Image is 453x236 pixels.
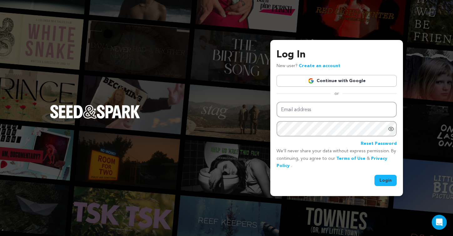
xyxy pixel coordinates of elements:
a: Terms of Use [336,156,365,161]
h3: Log In [277,47,397,62]
a: Seed&Spark Homepage [50,105,140,131]
img: Seed&Spark Logo [50,105,140,119]
a: Show password as plain text. Warning: this will display your password on the screen. [388,126,394,132]
a: Reset Password [361,140,397,148]
a: Create an account [299,64,340,68]
div: Open Intercom Messenger [432,215,447,230]
p: We’ll never share your data without express permission. By continuing, you agree to our & . [277,148,397,170]
p: New user? [277,62,340,70]
input: Email address [277,102,397,118]
a: Continue with Google [277,75,397,87]
span: or [331,91,343,97]
img: Google logo [308,78,314,84]
button: Login [374,175,397,186]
